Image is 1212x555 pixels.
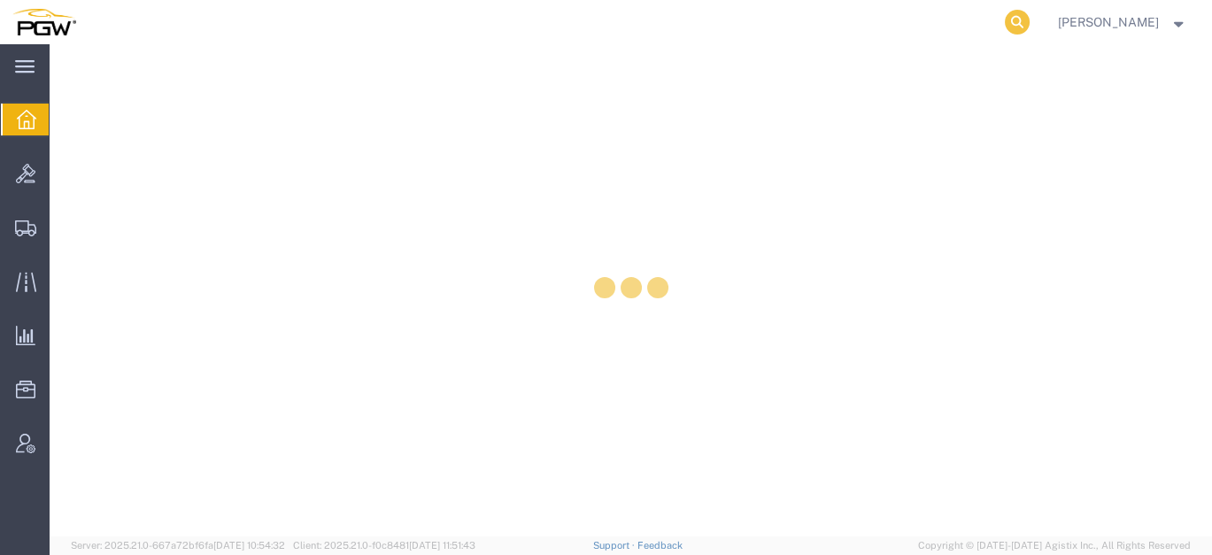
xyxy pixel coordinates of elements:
img: logo [12,9,76,35]
span: Client: 2025.21.0-f0c8481 [293,540,475,551]
span: Copyright © [DATE]-[DATE] Agistix Inc., All Rights Reserved [918,538,1191,553]
span: Server: 2025.21.0-667a72bf6fa [71,540,285,551]
button: [PERSON_NAME] [1057,12,1188,33]
span: [DATE] 11:51:43 [409,540,475,551]
span: Jesse Dawson [1058,12,1159,32]
span: [DATE] 10:54:32 [213,540,285,551]
a: Feedback [637,540,683,551]
a: Support [593,540,637,551]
